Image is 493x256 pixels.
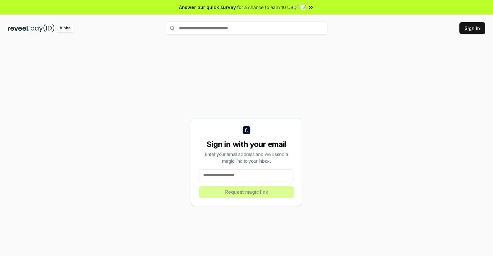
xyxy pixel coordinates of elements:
[237,4,306,11] span: for a chance to earn 10 USDT 📝
[459,22,485,34] button: Sign In
[56,24,74,32] div: Alpha
[8,24,29,32] img: reveel_dark
[243,126,250,134] img: logo_small
[31,24,55,32] img: pay_id
[179,4,236,11] span: Answer our quick survey
[199,139,294,149] div: Sign in with your email
[199,151,294,164] div: Enter your email address and we’ll send a magic link to your inbox.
